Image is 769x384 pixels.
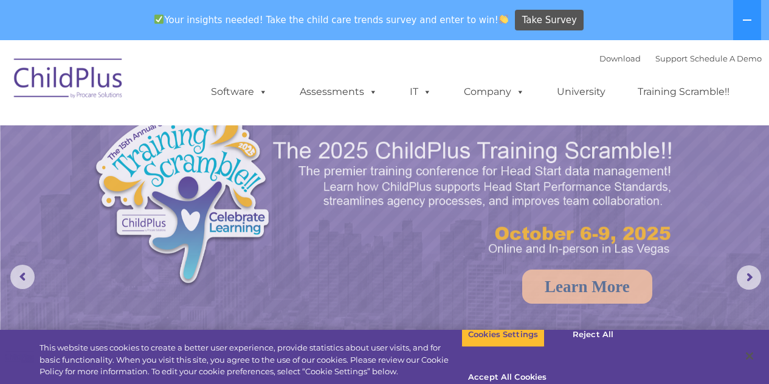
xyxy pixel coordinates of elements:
[150,8,514,32] span: Your insights needed! Take the child care trends survey and enter to win!
[8,50,129,111] img: ChildPlus by Procare Solutions
[555,322,631,347] button: Reject All
[690,54,762,63] a: Schedule A Demo
[154,15,164,24] img: ✅
[655,54,688,63] a: Support
[288,80,390,104] a: Assessments
[452,80,537,104] a: Company
[522,10,577,31] span: Take Survey
[398,80,444,104] a: IT
[515,10,584,31] a: Take Survey
[499,15,508,24] img: 👏
[736,343,763,369] button: Close
[626,80,742,104] a: Training Scramble!!
[40,342,461,378] div: This website uses cookies to create a better user experience, provide statistics about user visit...
[545,80,618,104] a: University
[522,270,652,304] a: Learn More
[199,80,280,104] a: Software
[599,54,762,63] font: |
[461,322,545,347] button: Cookies Settings
[599,54,641,63] a: Download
